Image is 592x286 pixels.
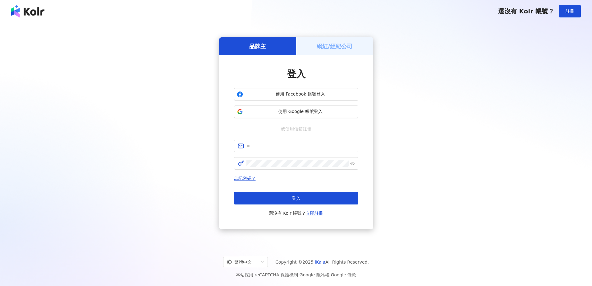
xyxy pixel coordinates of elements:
[559,5,581,17] button: 註冊
[287,68,305,79] span: 登入
[350,161,355,166] span: eye-invisible
[234,105,358,118] button: 使用 Google 帳號登入
[11,5,44,17] img: logo
[234,192,358,204] button: 登入
[234,88,358,101] button: 使用 Facebook 帳號登入
[306,211,323,216] a: 立即註冊
[300,272,329,277] a: Google 隱私權
[298,272,300,277] span: |
[246,109,356,115] span: 使用 Google 帳號登入
[275,258,369,266] span: Copyright © 2025 All Rights Reserved.
[317,42,352,50] h5: 網紅/經紀公司
[315,260,325,265] a: iKala
[329,272,331,277] span: |
[234,176,256,181] a: 忘記密碼？
[249,42,266,50] h5: 品牌主
[331,272,356,277] a: Google 條款
[498,7,554,15] span: 還沒有 Kolr 帳號？
[227,257,259,267] div: 繁體中文
[246,91,356,97] span: 使用 Facebook 帳號登入
[292,196,301,201] span: 登入
[566,9,574,14] span: 註冊
[269,209,324,217] span: 還沒有 Kolr 帳號？
[277,125,316,132] span: 或使用信箱註冊
[236,271,356,279] span: 本站採用 reCAPTCHA 保護機制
